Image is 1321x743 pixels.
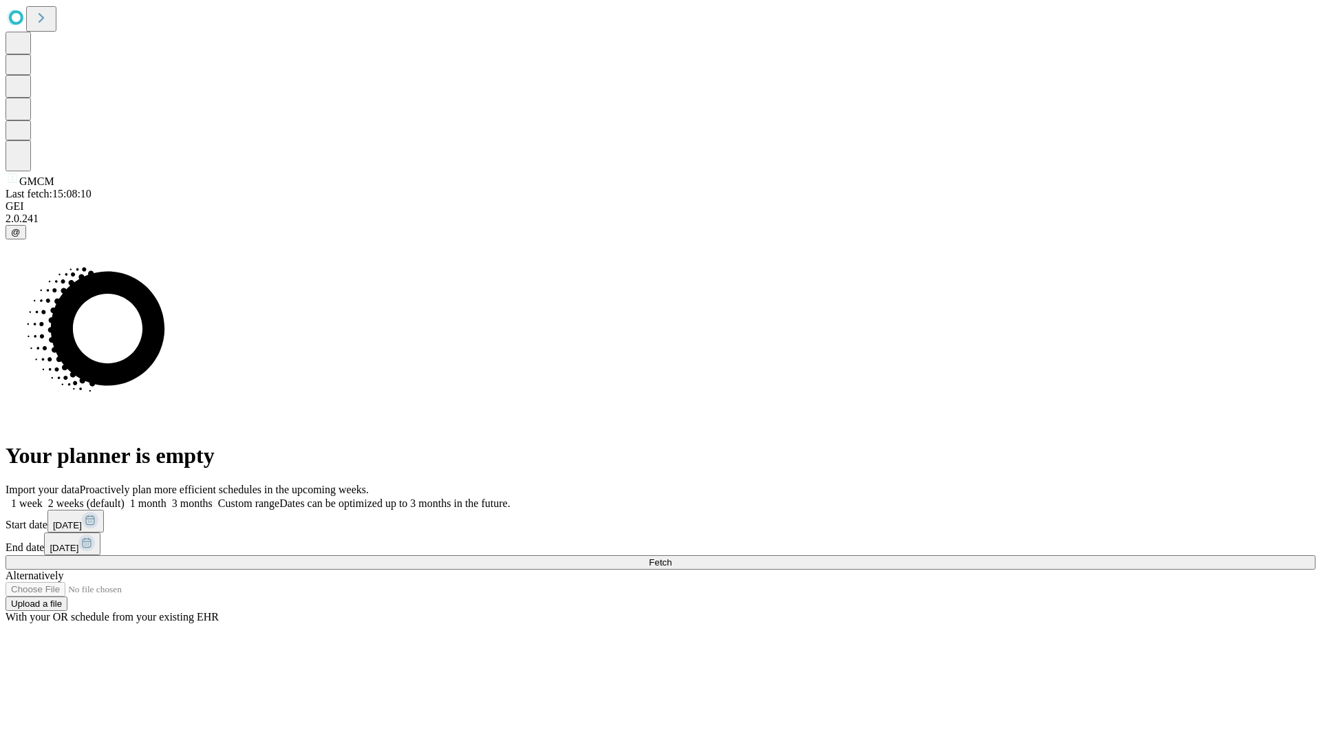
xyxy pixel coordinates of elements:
[6,596,67,611] button: Upload a file
[48,497,125,509] span: 2 weeks (default)
[279,497,510,509] span: Dates can be optimized up to 3 months in the future.
[6,200,1315,213] div: GEI
[6,555,1315,570] button: Fetch
[6,225,26,239] button: @
[50,543,78,553] span: [DATE]
[6,484,80,495] span: Import your data
[11,227,21,237] span: @
[6,213,1315,225] div: 2.0.241
[53,520,82,530] span: [DATE]
[649,557,672,568] span: Fetch
[130,497,167,509] span: 1 month
[6,443,1315,469] h1: Your planner is empty
[218,497,279,509] span: Custom range
[6,532,1315,555] div: End date
[6,188,92,200] span: Last fetch: 15:08:10
[44,532,100,555] button: [DATE]
[11,497,43,509] span: 1 week
[6,510,1315,532] div: Start date
[47,510,104,532] button: [DATE]
[172,497,213,509] span: 3 months
[19,175,54,187] span: GMCM
[6,570,63,581] span: Alternatively
[6,611,219,623] span: With your OR schedule from your existing EHR
[80,484,369,495] span: Proactively plan more efficient schedules in the upcoming weeks.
